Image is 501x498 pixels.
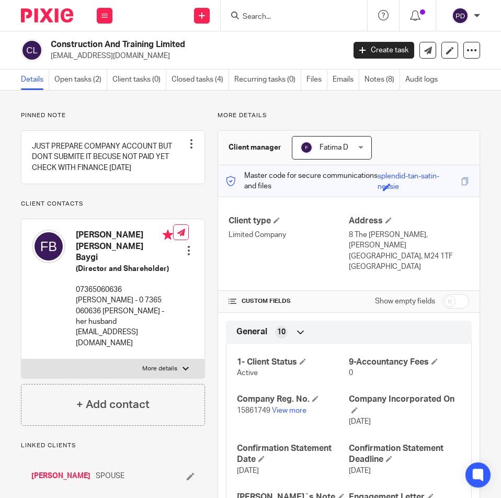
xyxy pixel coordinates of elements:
[76,327,173,348] p: [EMAIL_ADDRESS][DOMAIN_NAME]
[237,394,349,405] h4: Company Reg. No.
[349,262,469,272] p: [GEOGRAPHIC_DATA]
[21,442,205,450] p: Linked clients
[349,216,469,227] h4: Address
[229,142,281,153] h3: Client manager
[237,407,270,414] span: 15861749
[32,230,65,263] img: svg%3E
[349,443,461,466] h4: Confirmation Statement Deadline
[76,285,173,327] p: 07365060636 [PERSON_NAME] - 0 7365 060636 [PERSON_NAME] - her husband
[349,230,469,251] p: 8 The [PERSON_NAME], [PERSON_NAME]
[349,467,371,474] span: [DATE]
[300,141,313,154] img: svg%3E
[21,111,205,120] p: Pinned note
[21,200,205,208] p: Client contacts
[237,357,349,368] h4: 1- Client Status
[31,471,90,481] a: [PERSON_NAME]
[405,70,443,90] a: Audit logs
[237,443,349,466] h4: Confirmation Statement Date
[142,365,177,373] p: More details
[21,8,73,22] img: Pixie
[172,70,229,90] a: Closed tasks (4)
[237,369,258,377] span: Active
[234,70,301,90] a: Recurring tasks (0)
[76,264,173,274] h5: (Director and Shareholder)
[21,39,43,61] img: svg%3E
[354,42,414,59] a: Create task
[237,467,259,474] span: [DATE]
[349,251,469,262] p: [GEOGRAPHIC_DATA], M24 1TF
[320,144,348,151] span: Fatima D
[378,171,459,183] div: splendid-tan-satin-nessie
[272,407,306,414] a: View more
[76,230,173,263] h4: [PERSON_NAME] [PERSON_NAME] Baygi
[51,39,280,50] h2: Construction And Training Limited
[333,70,359,90] a: Emails
[349,369,353,377] span: 0
[51,51,338,61] p: [EMAIL_ADDRESS][DOMAIN_NAME]
[349,418,371,425] span: [DATE]
[452,7,469,24] img: svg%3E
[96,471,124,481] span: SPOUSE
[236,326,267,337] span: General
[365,70,400,90] a: Notes (8)
[375,296,435,307] label: Show empty fields
[218,111,480,120] p: More details
[229,297,349,305] h4: CUSTOM FIELDS
[306,70,327,90] a: Files
[229,230,349,240] p: Limited Company
[163,230,173,240] i: Primary
[226,171,378,192] p: Master code for secure communications and files
[21,70,49,90] a: Details
[229,216,349,227] h4: Client type
[277,327,286,337] span: 10
[76,397,150,413] h4: + Add contact
[349,357,461,368] h4: 9-Accountancy Fees
[112,70,166,90] a: Client tasks (0)
[54,70,107,90] a: Open tasks (2)
[349,394,461,416] h4: Company Incorporated On
[242,13,336,22] input: Search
